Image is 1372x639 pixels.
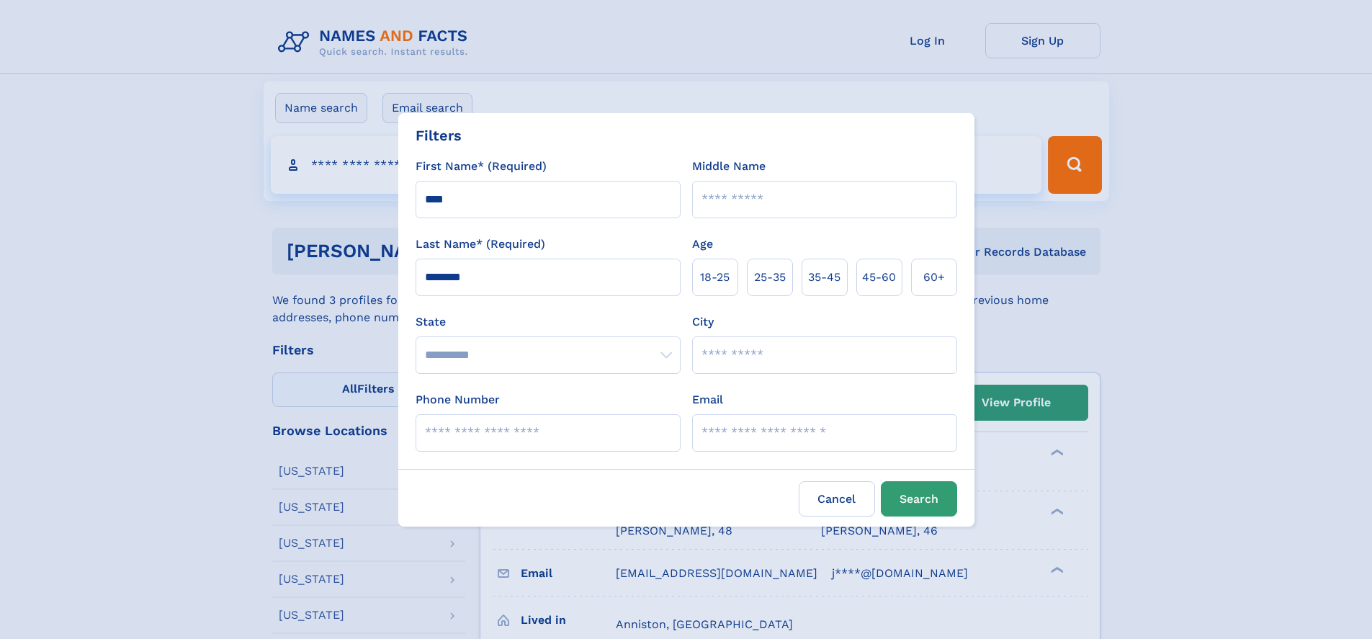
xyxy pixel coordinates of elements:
[808,269,840,286] span: 35‑45
[881,481,957,517] button: Search
[700,269,730,286] span: 18‑25
[692,313,714,331] label: City
[923,269,945,286] span: 60+
[692,391,723,408] label: Email
[754,269,786,286] span: 25‑35
[799,481,875,517] label: Cancel
[416,125,462,146] div: Filters
[416,158,547,175] label: First Name* (Required)
[416,236,545,253] label: Last Name* (Required)
[692,236,713,253] label: Age
[862,269,896,286] span: 45‑60
[416,391,500,408] label: Phone Number
[692,158,766,175] label: Middle Name
[416,313,681,331] label: State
